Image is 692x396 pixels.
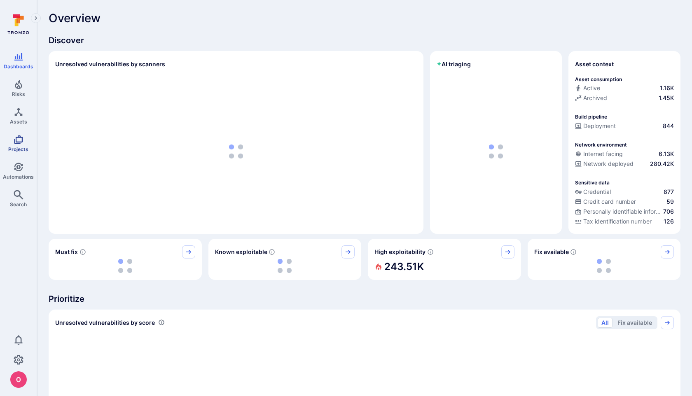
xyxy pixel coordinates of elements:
span: 6.13K [659,150,674,158]
div: Commits seen in the last 180 days [575,84,674,94]
svg: EPSS score ≥ 0.7 [427,249,434,255]
button: Expand navigation menu [31,13,41,23]
span: 1.16K [660,84,674,92]
button: Fix available [614,318,656,328]
span: 280.42K [650,160,674,168]
div: Evidence that an asset is internet facing [575,150,674,160]
div: Configured deployment pipeline [575,122,674,132]
span: Credential [583,188,611,196]
span: Dashboards [4,63,33,70]
button: All [598,318,613,328]
span: Overview [49,12,101,25]
a: Tax identification number126 [575,217,674,226]
span: 59 [666,198,674,206]
div: Known exploitable [208,239,362,280]
a: Active1.16K [575,84,674,92]
span: Personally identifiable information (PII) [583,207,662,216]
div: oleg malkov [10,371,27,388]
p: Asset consumption [575,76,622,82]
div: Evidence indicative of processing credit card numbers [575,198,674,207]
a: Credential877 [575,188,674,196]
span: Projects [8,146,28,152]
span: High exploitability [374,248,425,256]
span: Active [583,84,600,92]
span: Discover [49,35,680,46]
a: Network deployed280.42K [575,160,674,168]
div: High exploitability [368,239,521,280]
div: loading spinner [55,259,195,273]
div: Network deployed [575,160,634,168]
span: Prioritize [49,293,680,305]
span: Assets [10,119,27,125]
a: Internet facing6.13K [575,150,674,158]
span: 877 [664,188,674,196]
div: Fix available [528,239,681,280]
div: Tax identification number [575,217,652,226]
p: Network environment [575,142,627,148]
a: Credit card number59 [575,198,674,206]
div: Credit card number [575,198,636,206]
span: Credit card number [583,198,636,206]
span: 706 [663,207,674,216]
span: 126 [664,217,674,226]
img: Loading... [229,144,243,158]
span: Tax identification number [583,217,652,226]
span: Risks [12,91,25,97]
img: ACg8ocJcCe-YbLxGm5tc0PuNRxmgP8aEm0RBXn6duO8aeMVK9zjHhw=s96-c [10,371,27,388]
p: Build pipeline [575,114,607,120]
div: Internet facing [575,150,623,158]
span: Fix available [534,248,569,256]
svg: Risk score >=40 , missed SLA [79,249,86,255]
div: loading spinner [437,76,555,227]
div: Deployment [575,122,616,130]
span: Archived [583,94,607,102]
div: Evidence indicative of processing personally identifiable information [575,207,674,217]
svg: Vulnerabilities with fix available [570,249,577,255]
span: 844 [663,122,674,130]
span: Asset context [575,60,614,68]
span: Internet facing [583,150,623,158]
div: Personally identifiable information (PII) [575,207,662,216]
h2: AI triaging [437,60,471,68]
img: Loading... [597,259,611,273]
a: Archived1.45K [575,94,674,102]
span: Search [10,201,27,207]
img: Loading... [278,259,292,273]
img: Loading... [489,144,503,158]
h2: Unresolved vulnerabilities by scanners [55,60,165,68]
span: Known exploitable [215,248,267,256]
a: Deployment844 [575,122,674,130]
span: 1.45K [659,94,674,102]
div: Code repository is archived [575,94,674,104]
i: Expand navigation menu [33,15,39,22]
div: Evidence indicative of processing tax identification numbers [575,217,674,227]
span: Unresolved vulnerabilities by score [55,319,155,327]
svg: Confirmed exploitable by KEV [269,249,275,255]
div: Must fix [49,239,202,280]
div: Active [575,84,600,92]
div: loading spinner [534,259,674,273]
div: Number of vulnerabilities in status 'Open' 'Triaged' and 'In process' grouped by score [158,318,165,327]
h2: 243.51K [384,259,424,275]
span: Automations [3,174,34,180]
div: Evidence that the asset is packaged and deployed somewhere [575,160,674,170]
span: Deployment [583,122,616,130]
span: Must fix [55,248,78,256]
p: Sensitive data [575,179,610,186]
div: loading spinner [215,259,355,273]
div: Evidence indicative of handling user or service credentials [575,188,674,198]
img: Loading... [118,259,132,273]
div: Credential [575,188,611,196]
a: Personally identifiable information (PII)706 [575,207,674,216]
span: Network deployed [583,160,634,168]
div: Archived [575,94,607,102]
div: loading spinner [55,76,417,227]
